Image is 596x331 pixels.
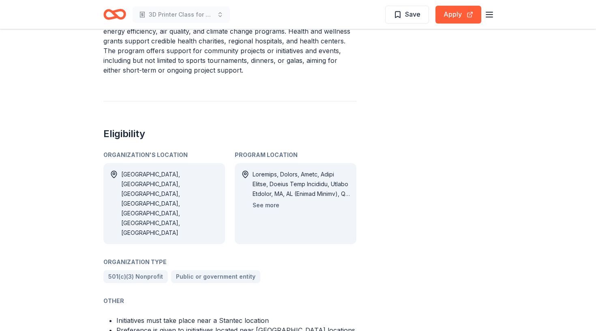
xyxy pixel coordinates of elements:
[235,150,356,160] div: Program Location
[171,270,260,283] a: Public or government entity
[103,270,168,283] a: 501(c)(3) Nonprofit
[103,257,356,267] div: Organization Type
[103,150,225,160] div: Organization's Location
[103,296,356,306] div: Other
[176,272,255,282] span: Public or government entity
[149,10,214,19] span: 3D Printer Class for Elementary and High School
[103,127,356,140] h2: Eligibility
[108,272,163,282] span: 501(c)(3) Nonprofit
[253,200,279,210] button: See more
[133,6,230,23] button: 3D Printer Class for Elementary and High School
[405,9,420,19] span: Save
[435,6,481,24] button: Apply
[116,316,356,325] li: Initiatives must take place near a Stantec location
[253,170,350,199] div: Loremips, Dolors, Ametc, Adipi Elitse, Doeius Temp Incididu, Utlabo Etdolor, MA, AL (Enimad Minim...
[121,170,219,238] div: [GEOGRAPHIC_DATA], [GEOGRAPHIC_DATA], [GEOGRAPHIC_DATA], [GEOGRAPHIC_DATA], [GEOGRAPHIC_DATA], [G...
[103,5,126,24] a: Home
[385,6,429,24] button: Save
